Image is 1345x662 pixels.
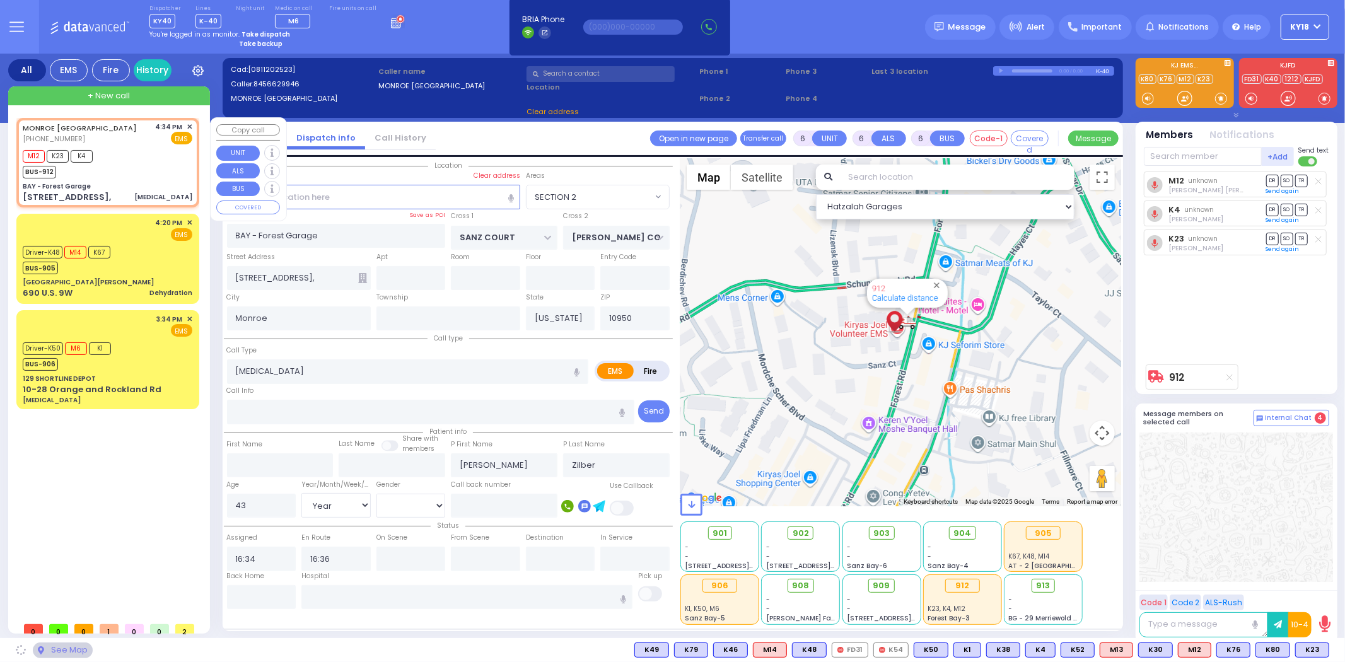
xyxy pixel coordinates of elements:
div: K54 [873,642,909,658]
a: K23 [1196,74,1213,84]
span: Location [428,161,469,170]
button: Covered [1011,131,1049,146]
label: Medic on call [275,5,315,13]
button: Drag Pegman onto the map to open Street View [1090,466,1115,491]
label: Gender [376,480,400,490]
a: History [134,59,172,81]
a: KJFD [1303,74,1323,84]
div: BLS [1061,642,1095,658]
input: Search a contact [527,66,675,82]
span: SECTION 2 [535,191,576,204]
span: - [766,604,770,613]
span: 4:20 PM [156,218,183,228]
label: Fire [633,363,668,379]
div: K-40 [1096,66,1114,76]
span: - [928,552,931,561]
label: Pick up [638,571,662,581]
a: MONROE [GEOGRAPHIC_DATA] [23,123,137,133]
a: Calculate distance [872,293,938,303]
span: [PERSON_NAME] Farm [766,613,841,623]
span: TR [1295,233,1308,245]
span: 4 [1315,412,1326,424]
label: Caller name [378,66,522,77]
button: BUS [216,182,260,197]
div: K76 [1216,642,1250,658]
label: Destination [526,533,564,543]
label: KJFD [1239,62,1337,71]
div: 912 [945,579,980,593]
span: EMS [171,228,192,241]
span: Internal Chat [1266,414,1312,422]
button: Transfer call [740,131,786,146]
label: Use Callback [610,481,653,491]
div: BLS [792,642,827,658]
div: K30 [1138,642,1173,658]
span: Send text [1298,146,1329,155]
span: M12 [23,150,45,163]
span: unknown [1185,205,1214,214]
span: Status [431,521,465,530]
span: - [847,595,851,604]
span: SO [1281,204,1293,216]
button: Toggle fullscreen view [1090,165,1115,190]
a: FD31 [1242,74,1262,84]
strong: Take backup [239,39,282,49]
label: Apt [376,252,388,262]
span: 0 [125,624,144,634]
span: SO [1281,175,1293,187]
div: K79 [674,642,708,658]
label: En Route [301,533,330,543]
label: Lines [195,5,221,13]
label: First Name [227,439,263,450]
span: 4:34 PM [156,122,183,132]
span: Clear address [527,107,579,117]
span: [STREET_ADDRESS][PERSON_NAME] [685,561,805,571]
span: 0 [150,624,169,634]
label: Night unit [236,5,264,13]
span: - [766,542,770,552]
span: - [847,604,851,613]
span: - [685,552,689,561]
span: K67, K48, M14 [1009,552,1050,561]
img: comment-alt.png [1257,415,1263,422]
label: Cross 1 [451,211,474,221]
button: Show street map [687,165,731,190]
div: 912 [898,315,917,330]
div: All [8,59,46,81]
button: Close [931,279,943,291]
div: BLS [953,642,981,658]
a: M12 [1168,176,1184,185]
div: BLS [1025,642,1056,658]
span: Phone 3 [786,66,868,77]
a: M12 [1177,74,1194,84]
span: 0 [24,624,43,634]
span: + New call [88,90,130,102]
span: EMS [171,132,192,144]
a: Send again [1266,245,1300,253]
div: 690 U.S. 9W [23,287,73,299]
button: ALS [216,163,260,178]
span: Forest Bay-3 [928,613,970,623]
span: - [1009,595,1013,604]
label: Hospital [301,571,329,581]
div: Dehydration [149,288,192,298]
span: TR [1295,175,1308,187]
span: Yomi Sofer [1168,214,1223,224]
span: Phone 2 [699,93,781,104]
span: AT - 2 [GEOGRAPHIC_DATA] [1009,561,1102,571]
a: K80 [1139,74,1156,84]
span: Call type [428,334,469,343]
h5: Message members on selected call [1144,410,1254,426]
span: TR [1295,204,1308,216]
label: MONROE [GEOGRAPHIC_DATA] [378,81,522,91]
button: BUS [930,131,965,146]
button: Send [638,400,670,422]
span: - [928,542,931,552]
span: K1, K50, M6 [685,604,720,613]
div: BAY - Forest Garage [23,182,91,191]
label: Township [376,293,408,303]
a: K40 [1263,74,1281,84]
label: State [526,293,544,303]
span: M6 [288,16,299,26]
button: UNIT [216,146,260,161]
